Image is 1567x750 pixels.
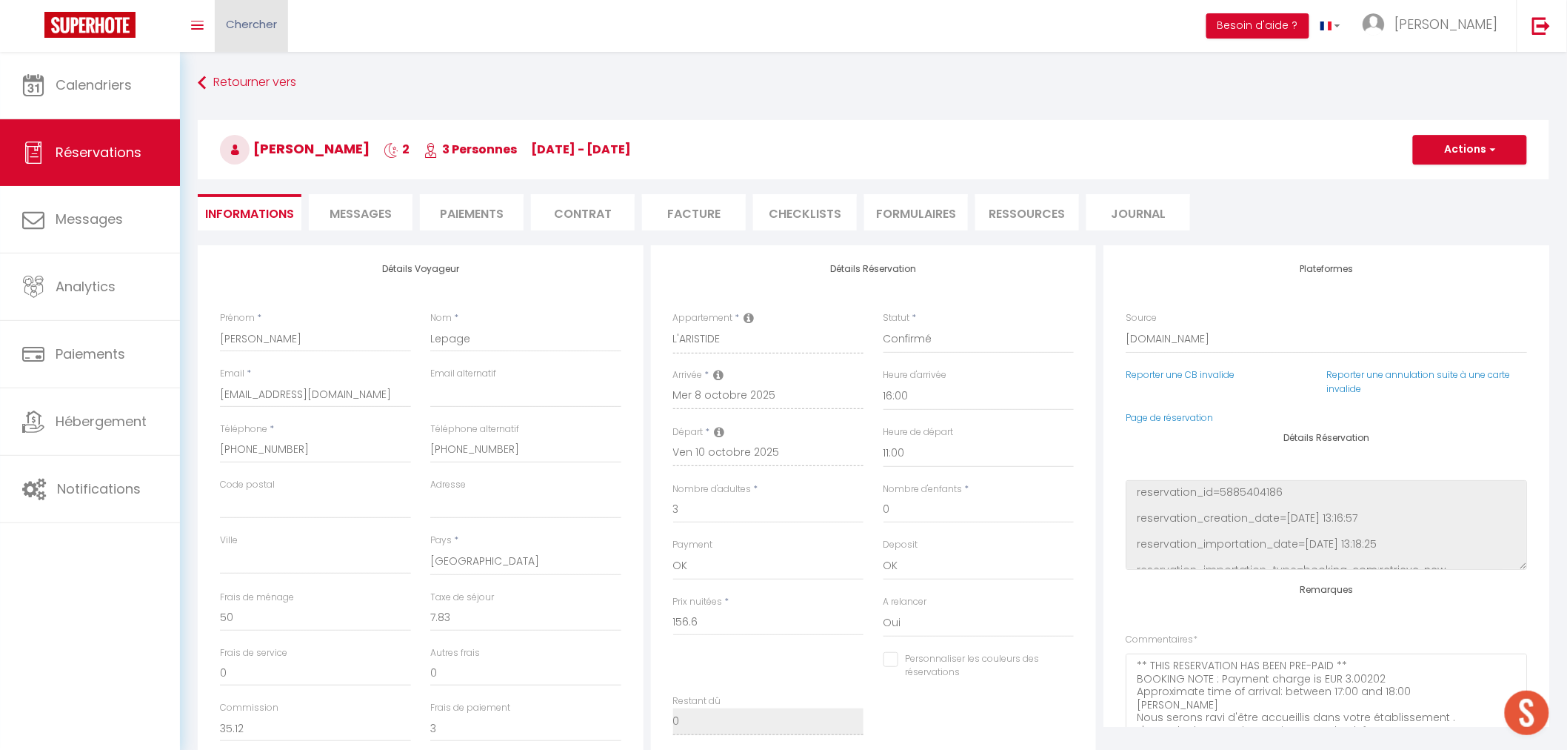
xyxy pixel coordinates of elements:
[420,194,524,230] li: Paiements
[883,425,954,439] label: Heure de départ
[673,482,752,497] label: Nombre d'adultes
[673,368,703,382] label: Arrivée
[1326,368,1510,395] a: Reporter une annulation suite à une carte invalide
[1126,368,1234,381] a: Reporter une CB invalide
[220,264,621,274] h4: Détails Voyageur
[198,70,1549,96] a: Retourner vers
[56,412,147,431] span: Hébergement
[864,194,968,230] li: FORMULAIRES
[673,694,721,708] label: Restant dû
[642,194,746,230] li: Facture
[673,311,733,325] label: Appartement
[56,143,141,162] span: Réservations
[424,141,517,158] span: 3 Personnes
[56,76,132,94] span: Calendriers
[1206,13,1309,39] button: Besoin d'aide ?
[883,595,927,609] label: A relancer
[673,538,713,552] label: Payment
[1126,311,1157,325] label: Source
[883,538,918,552] label: Deposit
[1126,585,1527,595] h4: Remarques
[220,367,244,381] label: Email
[1126,411,1213,424] a: Page de réservation
[430,478,466,492] label: Adresse
[673,595,723,609] label: Prix nuitées
[220,591,294,605] label: Frais de ménage
[1532,16,1551,35] img: logout
[56,345,125,363] span: Paiements
[330,205,392,222] span: Messages
[1126,433,1527,443] h4: Détails Réservation
[1394,15,1498,33] span: [PERSON_NAME]
[753,194,857,230] li: CHECKLISTS
[975,194,1079,230] li: Ressources
[1505,691,1549,735] div: Ouvrir le chat
[220,422,267,437] label: Téléphone
[430,646,480,660] label: Autres frais
[883,311,910,325] label: Statut
[220,478,275,492] label: Code postal
[430,534,452,548] label: Pays
[56,277,116,296] span: Analytics
[1363,13,1385,36] img: ...
[883,368,947,382] label: Heure d'arrivée
[531,194,635,230] li: Contrat
[430,367,496,381] label: Email alternatif
[57,479,141,498] span: Notifications
[1413,135,1527,165] button: Actions
[56,210,123,228] span: Messages
[673,425,704,439] label: Départ
[1126,264,1527,274] h4: Plateformes
[883,482,963,497] label: Nombre d'enfants
[384,141,410,158] span: 2
[673,264,1075,274] h4: Détails Réservation
[220,139,370,158] span: [PERSON_NAME]
[430,591,494,605] label: Taxe de séjour
[220,534,238,548] label: Ville
[220,311,255,325] label: Prénom
[430,311,452,325] label: Nom
[44,12,136,38] img: Super Booking
[220,646,287,660] label: Frais de service
[220,701,278,715] label: Commission
[198,194,301,230] li: Informations
[531,141,631,158] span: [DATE] - [DATE]
[1086,194,1190,230] li: Journal
[430,422,519,437] label: Téléphone alternatif
[226,16,277,32] span: Chercher
[430,701,510,715] label: Frais de paiement
[1126,633,1197,647] label: Commentaires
